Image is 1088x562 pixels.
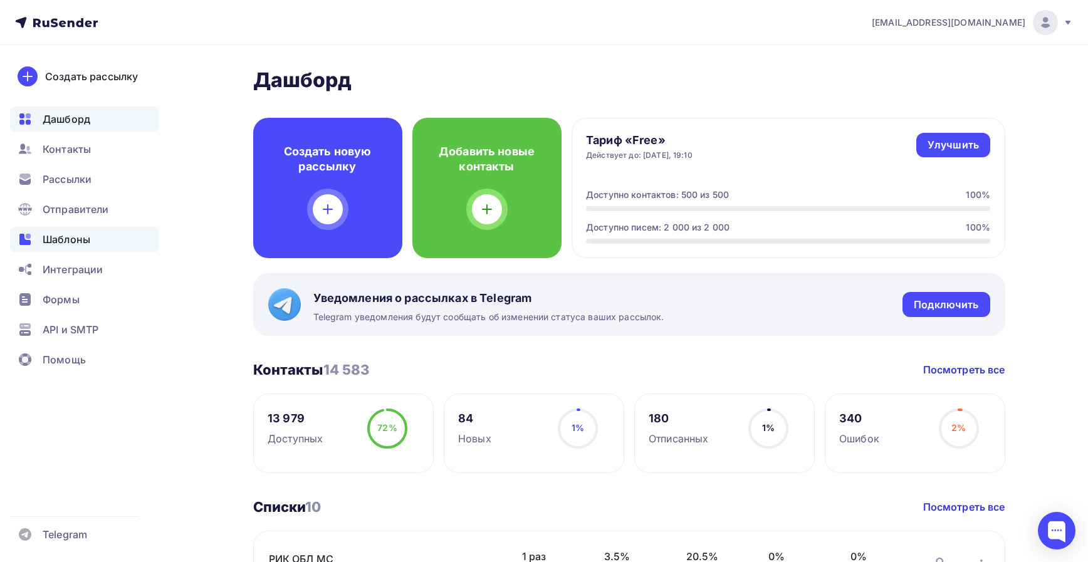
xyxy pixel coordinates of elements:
a: Рассылки [10,167,159,192]
span: [EMAIL_ADDRESS][DOMAIN_NAME] [872,16,1025,29]
span: Помощь [43,352,86,367]
span: Уведомления о рассылках в Telegram [313,291,664,306]
div: Создать рассылку [45,69,138,84]
span: 14 583 [323,362,370,378]
span: Дашборд [43,112,90,127]
div: Новых [458,431,491,446]
div: Доступно контактов: 500 из 500 [586,189,729,201]
span: 2% [951,422,966,433]
div: Ошибок [839,431,879,446]
div: Отписанных [649,431,708,446]
a: Посмотреть все [923,362,1005,377]
a: Дашборд [10,107,159,132]
h3: Контакты [253,361,370,378]
a: Формы [10,287,159,312]
div: Доступно писем: 2 000 из 2 000 [586,221,730,234]
span: 72% [377,422,397,433]
span: Формы [43,292,80,307]
div: Улучшить [928,138,979,152]
a: [EMAIL_ADDRESS][DOMAIN_NAME] [872,10,1073,35]
a: Посмотреть все [923,499,1005,514]
div: 340 [839,411,879,426]
h4: Создать новую рассылку [273,144,382,174]
div: 100% [966,221,990,234]
span: 1% [572,422,584,433]
a: Отправители [10,197,159,222]
span: 1% [762,422,775,433]
a: Контакты [10,137,159,162]
span: Отправители [43,202,109,217]
div: 84 [458,411,491,426]
div: Доступных [268,431,323,446]
span: Telegram уведомления будут сообщать об изменении статуса ваших рассылок. [313,311,664,323]
span: Контакты [43,142,91,157]
div: Действует до: [DATE], 19:10 [586,150,693,160]
div: 100% [966,189,990,201]
span: Интеграции [43,262,103,277]
a: Шаблоны [10,227,159,252]
span: API и SMTP [43,322,98,337]
span: Шаблоны [43,232,90,247]
h4: Добавить новые контакты [432,144,541,174]
div: 13 979 [268,411,323,426]
div: Подключить [914,298,978,312]
div: 180 [649,411,708,426]
h3: Списки [253,498,322,516]
span: 10 [305,499,321,515]
span: Рассылки [43,172,92,187]
span: Telegram [43,527,87,542]
h2: Дашборд [253,68,1005,93]
h4: Тариф «Free» [586,133,693,148]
